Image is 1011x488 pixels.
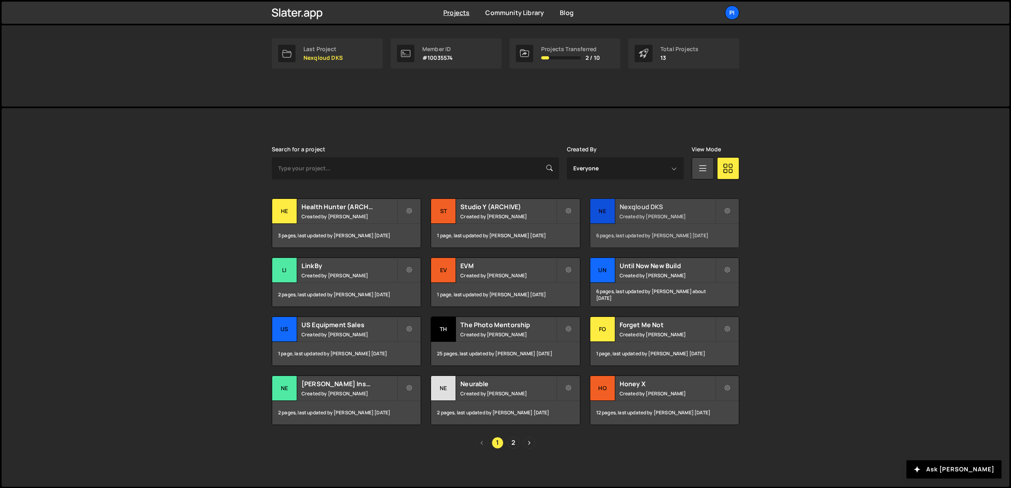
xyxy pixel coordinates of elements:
[620,272,715,279] small: Created by [PERSON_NAME]
[301,213,397,220] small: Created by [PERSON_NAME]
[431,283,580,307] div: 1 page, last updated by [PERSON_NAME] [DATE]
[301,379,397,388] h2: [PERSON_NAME] Insulation
[431,317,456,342] div: Th
[523,437,535,449] a: Next page
[620,331,715,338] small: Created by [PERSON_NAME]
[272,224,421,248] div: 3 pages, last updated by [PERSON_NAME] [DATE]
[272,257,421,307] a: Li LinkBy Created by [PERSON_NAME] 2 pages, last updated by [PERSON_NAME] [DATE]
[590,376,739,425] a: Ho Honey X Created by [PERSON_NAME] 12 pages, last updated by [PERSON_NAME] [DATE]
[590,258,615,283] div: Un
[301,272,397,279] small: Created by [PERSON_NAME]
[590,199,615,224] div: Ne
[272,317,297,342] div: US
[590,198,739,248] a: Ne Nexqloud DKS Created by [PERSON_NAME] 6 pages, last updated by [PERSON_NAME] [DATE]
[443,8,469,17] a: Projects
[431,376,456,401] div: Ne
[272,376,421,425] a: Ne [PERSON_NAME] Insulation Created by [PERSON_NAME] 2 pages, last updated by [PERSON_NAME] [DATE]
[460,261,556,270] h2: EVM
[590,401,739,425] div: 12 pages, last updated by [PERSON_NAME] [DATE]
[272,342,421,366] div: 1 page, last updated by [PERSON_NAME] [DATE]
[301,320,397,329] h2: US Equipment Sales
[301,331,397,338] small: Created by [PERSON_NAME]
[620,320,715,329] h2: Forget Me Not
[620,261,715,270] h2: Until Now New Build
[431,342,580,366] div: 25 pages, last updated by [PERSON_NAME] [DATE]
[541,46,600,52] div: Projects Transferred
[460,379,556,388] h2: Neurable
[431,376,580,425] a: Ne Neurable Created by [PERSON_NAME] 2 pages, last updated by [PERSON_NAME] [DATE]
[272,258,297,283] div: Li
[460,272,556,279] small: Created by [PERSON_NAME]
[301,202,397,211] h2: Health Hunter (ARCHIVE)
[460,213,556,220] small: Created by [PERSON_NAME]
[431,258,456,283] div: EV
[460,390,556,397] small: Created by [PERSON_NAME]
[431,224,580,248] div: 1 page, last updated by [PERSON_NAME] [DATE]
[586,55,600,61] span: 2 / 10
[692,146,721,152] label: View Mode
[272,157,559,179] input: Type your project...
[725,6,739,20] a: Pi
[431,199,456,224] div: St
[272,401,421,425] div: 2 pages, last updated by [PERSON_NAME] [DATE]
[590,257,739,307] a: Un Until Now New Build Created by [PERSON_NAME] 6 pages, last updated by [PERSON_NAME] about [DATE]
[272,198,421,248] a: He Health Hunter (ARCHIVE) Created by [PERSON_NAME] 3 pages, last updated by [PERSON_NAME] [DATE]
[272,437,739,449] div: Pagination
[301,390,397,397] small: Created by [PERSON_NAME]
[590,317,615,342] div: Fo
[303,55,343,61] p: Nexqloud DKS
[431,198,580,248] a: St Studio Y (ARCHIVE) Created by [PERSON_NAME] 1 page, last updated by [PERSON_NAME] [DATE]
[485,8,544,17] a: Community Library
[567,146,597,152] label: Created By
[272,283,421,307] div: 2 pages, last updated by [PERSON_NAME] [DATE]
[303,46,343,52] div: Last Project
[272,376,297,401] div: Ne
[660,55,698,61] p: 13
[620,390,715,397] small: Created by [PERSON_NAME]
[301,261,397,270] h2: LinkBy
[906,460,1001,478] button: Ask [PERSON_NAME]
[660,46,698,52] div: Total Projects
[431,401,580,425] div: 2 pages, last updated by [PERSON_NAME] [DATE]
[620,213,715,220] small: Created by [PERSON_NAME]
[422,46,453,52] div: Member ID
[590,224,739,248] div: 6 pages, last updated by [PERSON_NAME] [DATE]
[431,316,580,366] a: Th The Photo Mentorship Created by [PERSON_NAME] 25 pages, last updated by [PERSON_NAME] [DATE]
[507,437,519,449] a: Page 2
[460,331,556,338] small: Created by [PERSON_NAME]
[460,202,556,211] h2: Studio Y (ARCHIVE)
[620,202,715,211] h2: Nexqloud DKS
[560,8,574,17] a: Blog
[272,146,325,152] label: Search for a project
[460,320,556,329] h2: The Photo Mentorship
[590,316,739,366] a: Fo Forget Me Not Created by [PERSON_NAME] 1 page, last updated by [PERSON_NAME] [DATE]
[272,316,421,366] a: US US Equipment Sales Created by [PERSON_NAME] 1 page, last updated by [PERSON_NAME] [DATE]
[590,283,739,307] div: 6 pages, last updated by [PERSON_NAME] about [DATE]
[422,55,453,61] p: #10035574
[590,342,739,366] div: 1 page, last updated by [PERSON_NAME] [DATE]
[590,376,615,401] div: Ho
[272,38,383,69] a: Last Project Nexqloud DKS
[620,379,715,388] h2: Honey X
[431,257,580,307] a: EV EVM Created by [PERSON_NAME] 1 page, last updated by [PERSON_NAME] [DATE]
[272,199,297,224] div: He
